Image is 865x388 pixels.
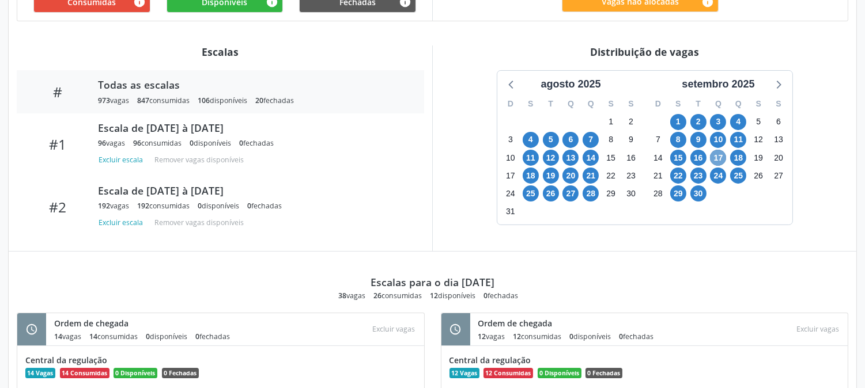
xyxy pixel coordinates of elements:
[98,96,110,105] span: 973
[25,368,55,378] span: 14 Vagas
[690,150,707,166] span: terça-feira, 16 de setembro de 2025
[603,132,619,148] span: sexta-feira, 8 de agosto de 2025
[623,150,639,166] span: sábado, 16 de agosto de 2025
[478,332,486,341] span: 12
[561,95,581,113] div: Q
[603,185,619,201] span: sexta-feira, 29 de agosto de 2025
[25,199,90,215] div: #2
[650,150,666,166] span: domingo, 14 de setembro de 2025
[710,132,726,148] span: quarta-feira, 10 de setembro de 2025
[137,96,190,105] div: consumidas
[98,201,110,211] span: 192
[623,114,639,130] span: sábado, 2 de agosto de 2025
[710,168,726,184] span: quarta-feira, 24 de setembro de 2025
[430,291,439,300] span: 12
[54,332,81,341] div: vagas
[255,96,263,105] span: 20
[670,114,686,130] span: segunda-feira, 1 de setembro de 2025
[98,138,106,148] span: 96
[137,201,149,211] span: 192
[650,185,666,201] span: domingo, 28 de setembro de 2025
[98,138,125,148] div: vagas
[484,368,533,378] span: 12 Consumidas
[583,132,599,148] span: quinta-feira, 7 de agosto de 2025
[562,150,579,166] span: quarta-feira, 13 de agosto de 2025
[503,168,519,184] span: domingo, 17 de agosto de 2025
[523,150,539,166] span: segunda-feira, 11 de agosto de 2025
[690,185,707,201] span: terça-feira, 30 de setembro de 2025
[523,132,539,148] span: segunda-feira, 4 de agosto de 2025
[98,78,408,91] div: Todas as escalas
[133,138,141,148] span: 96
[538,368,581,378] span: 0 Disponíveis
[198,96,210,105] span: 106
[670,132,686,148] span: segunda-feira, 8 de setembro de 2025
[623,168,639,184] span: sábado, 23 de agosto de 2025
[648,95,668,113] div: D
[162,368,199,378] span: 0 Fechadas
[770,168,787,184] span: sábado, 27 de setembro de 2025
[371,276,494,288] div: Escalas para o dia [DATE]
[523,185,539,201] span: segunda-feira, 25 de agosto de 2025
[195,332,199,341] span: 0
[583,150,599,166] span: quinta-feira, 14 de agosto de 2025
[98,121,408,134] div: Escala de [DATE] à [DATE]
[374,291,382,300] span: 26
[60,368,109,378] span: 14 Consumidas
[190,138,194,148] span: 0
[137,96,149,105] span: 847
[562,132,579,148] span: quarta-feira, 6 de agosto de 2025
[750,114,766,130] span: sexta-feira, 5 de setembro de 2025
[195,332,230,341] div: fechadas
[710,114,726,130] span: quarta-feira, 3 de setembro de 2025
[728,95,749,113] div: Q
[620,332,624,341] span: 0
[239,138,274,148] div: fechadas
[668,95,688,113] div: S
[570,332,574,341] span: 0
[536,77,605,92] div: agosto 2025
[730,150,746,166] span: quinta-feira, 18 de setembro de 2025
[750,132,766,148] span: sexta-feira, 12 de setembro de 2025
[623,132,639,148] span: sábado, 9 de agosto de 2025
[17,45,424,58] div: Escalas
[98,152,148,168] button: Excluir escala
[146,332,150,341] span: 0
[603,150,619,166] span: sexta-feira, 15 de agosto de 2025
[543,132,559,148] span: terça-feira, 5 de agosto de 2025
[523,168,539,184] span: segunda-feira, 18 de agosto de 2025
[239,138,243,148] span: 0
[98,96,129,105] div: vagas
[601,95,621,113] div: S
[621,95,641,113] div: S
[450,354,840,366] div: Central da regulação
[570,332,611,341] div: disponíveis
[520,95,541,113] div: S
[543,185,559,201] span: terça-feira, 26 de agosto de 2025
[650,132,666,148] span: domingo, 7 de setembro de 2025
[581,95,601,113] div: Q
[430,291,476,300] div: disponíveis
[513,332,562,341] div: consumidas
[677,77,759,92] div: setembro 2025
[484,291,519,300] div: fechadas
[198,96,247,105] div: disponíveis
[792,321,844,337] div: Escolha as vagas para excluir
[730,114,746,130] span: quinta-feira, 4 de setembro de 2025
[255,96,294,105] div: fechadas
[247,201,282,211] div: fechadas
[750,168,766,184] span: sexta-feira, 26 de setembro de 2025
[190,138,231,148] div: disponíveis
[688,95,708,113] div: T
[25,136,90,153] div: #1
[603,114,619,130] span: sexta-feira, 1 de agosto de 2025
[339,291,347,300] span: 38
[368,321,420,337] div: Escolha as vagas para excluir
[247,201,251,211] span: 0
[562,168,579,184] span: quarta-feira, 20 de agosto de 2025
[503,132,519,148] span: domingo, 3 de agosto de 2025
[650,168,666,184] span: domingo, 21 de setembro de 2025
[25,323,38,336] i: schedule
[583,168,599,184] span: quinta-feira, 21 de agosto de 2025
[670,168,686,184] span: segunda-feira, 22 de setembro de 2025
